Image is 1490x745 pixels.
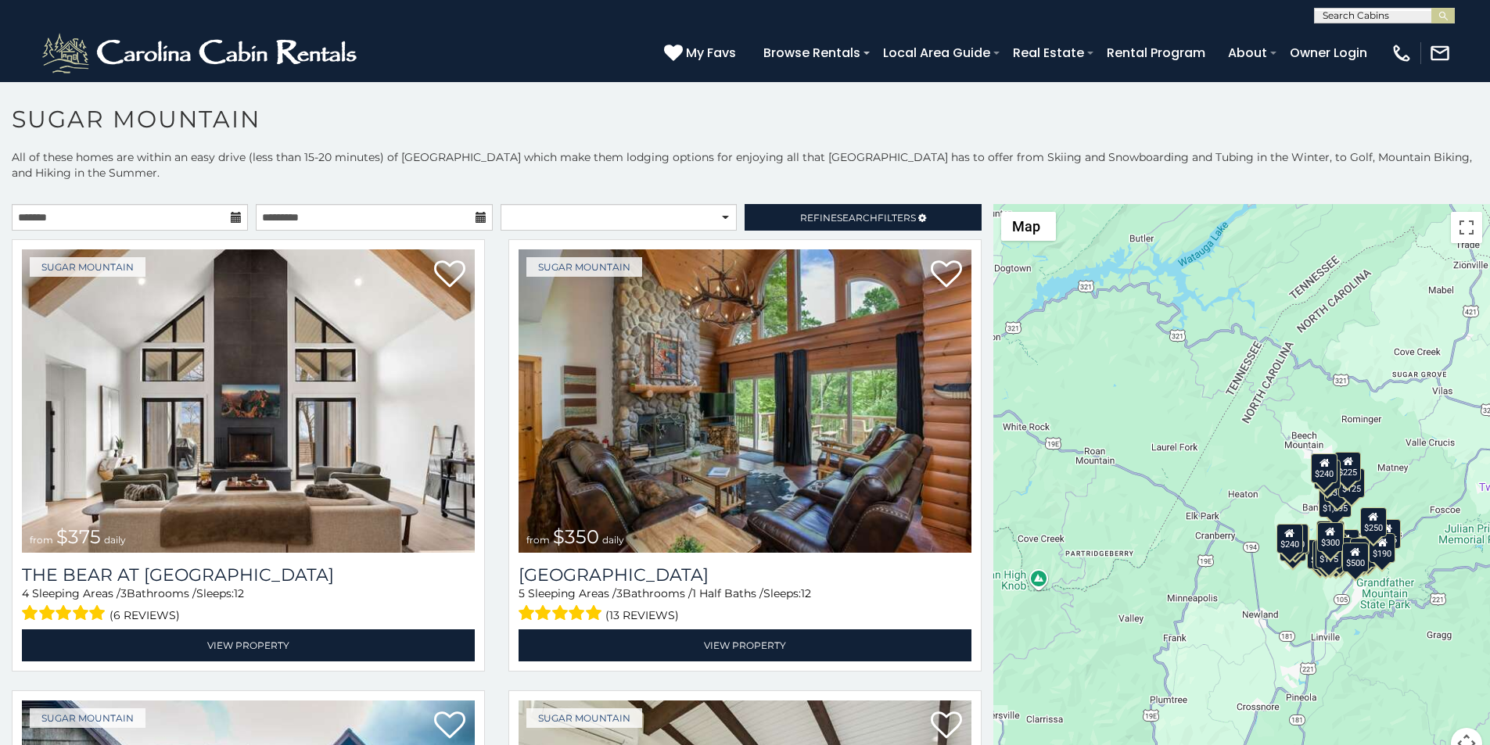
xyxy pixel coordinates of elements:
span: $350 [553,525,599,548]
a: The Bear At Sugar Mountain from $375 daily [22,249,475,553]
div: $195 [1350,538,1377,568]
div: $240 [1276,524,1303,553]
a: Add to favorites [434,259,465,292]
a: RefineSearchFilters [745,204,981,231]
span: (13 reviews) [605,605,679,625]
a: About [1220,39,1275,66]
span: from [30,534,53,546]
img: phone-regular-white.png [1391,42,1413,64]
a: View Property [22,629,475,661]
div: $250 [1360,507,1387,537]
button: Change map style [1001,212,1056,241]
a: Local Area Guide [875,39,998,66]
span: (6 reviews) [110,605,180,625]
div: Sleeping Areas / Bathrooms / Sleeps: [519,586,971,625]
div: $125 [1338,468,1365,498]
span: 3 [120,586,127,600]
div: $225 [1335,452,1362,482]
a: [GEOGRAPHIC_DATA] [519,564,971,586]
span: 12 [801,586,811,600]
span: from [526,534,550,546]
a: The Bear At [GEOGRAPHIC_DATA] [22,564,475,586]
button: Toggle fullscreen view [1451,212,1482,243]
a: Owner Login [1282,39,1375,66]
span: 12 [234,586,244,600]
a: Rental Program [1099,39,1213,66]
div: Sleeping Areas / Bathrooms / Sleeps: [22,586,475,625]
img: The Bear At Sugar Mountain [22,249,475,553]
span: 4 [22,586,29,600]
h3: The Bear At Sugar Mountain [22,564,475,586]
span: daily [104,534,126,546]
a: Grouse Moor Lodge from $350 daily [519,249,971,553]
div: $1,095 [1319,488,1352,518]
a: Sugar Mountain [30,708,145,728]
span: $375 [56,525,101,548]
img: Grouse Moor Lodge [519,249,971,553]
span: Refine Filters [800,212,916,224]
a: Add to favorites [931,259,962,292]
span: 1 Half Baths / [692,586,763,600]
span: Search [837,212,878,224]
img: White-1-2.png [39,30,364,77]
a: Sugar Mountain [30,257,145,277]
span: 3 [616,586,623,600]
a: Browse Rentals [756,39,868,66]
a: Sugar Mountain [526,708,642,728]
span: Map [1012,218,1040,235]
a: Add to favorites [434,710,465,743]
div: $155 [1374,519,1401,549]
div: $300 [1317,522,1344,552]
a: View Property [519,629,971,661]
div: $190 [1370,533,1396,563]
span: 5 [519,586,525,600]
div: $200 [1333,529,1359,559]
h3: Grouse Moor Lodge [519,564,971,586]
a: My Favs [664,43,740,63]
span: daily [602,534,624,546]
div: $175 [1316,539,1342,568]
img: mail-regular-white.png [1429,42,1451,64]
a: Add to favorites [931,710,962,743]
span: My Favs [686,43,736,63]
div: $190 [1316,521,1343,550]
a: Sugar Mountain [526,257,642,277]
a: Real Estate [1005,39,1092,66]
div: $500 [1342,543,1369,572]
div: $240 [1312,453,1338,483]
div: $155 [1313,540,1340,570]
